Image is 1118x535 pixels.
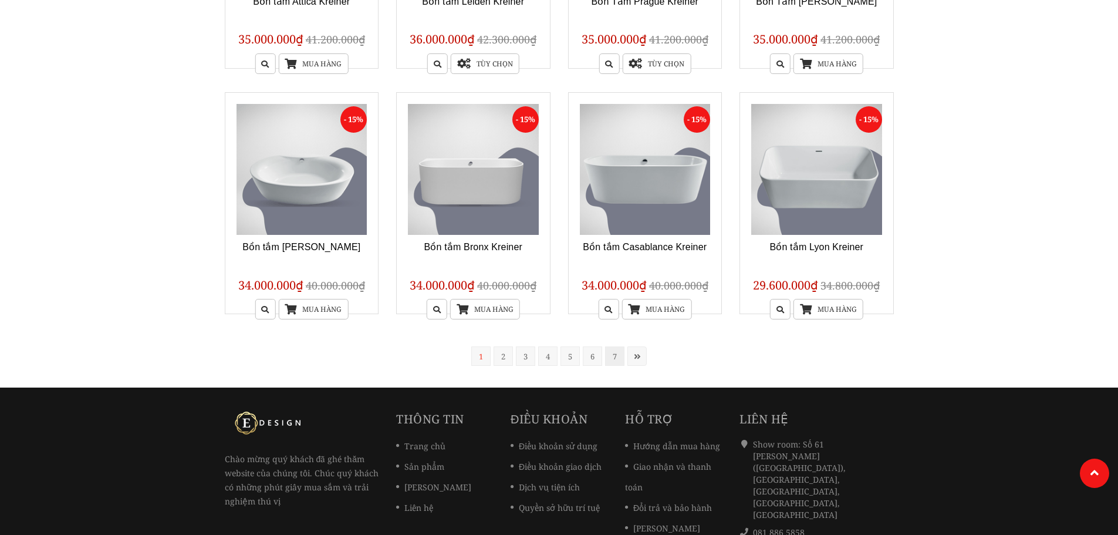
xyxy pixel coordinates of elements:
span: 41.200.000₫ [306,32,365,46]
span: 34.000.000₫ [582,277,647,293]
a: 3 [516,346,535,366]
a: Đổi trả và bảo hành [625,502,712,513]
span: - 15% [856,106,882,133]
a: Giao nhận và thanh toán [625,461,711,493]
span: 29.600.000₫ [753,277,818,293]
span: 42.300.000₫ [477,32,536,46]
a: Liên hệ [396,502,433,513]
span: 40.000.000₫ [306,278,365,292]
a: Hướng dẫn mua hàng [625,440,720,452]
span: 40.000.000₫ [649,278,708,292]
a: Tùy chọn [622,53,691,74]
a: 2 [494,346,513,366]
a: Mua hàng [278,299,348,319]
a: Tùy chọn [451,53,519,74]
a: Bồn tắm [PERSON_NAME] [242,242,360,252]
span: 40.000.000₫ [477,278,536,292]
a: [PERSON_NAME] [625,523,700,534]
a: Điều khoản [511,411,587,427]
span: - 15% [684,106,710,133]
a: 1 [471,346,491,366]
a: Lên đầu trang [1080,459,1109,488]
a: Bồn tắm Bronx Kreiner [424,242,522,252]
span: 41.200.000₫ [820,32,880,46]
a: Thông tin [396,411,464,427]
a: Mua hàng [622,299,691,319]
a: Mua hàng [450,299,520,319]
span: - 15% [340,106,367,133]
span: 34.800.000₫ [820,278,880,292]
span: 35.000.000₫ [753,31,818,47]
a: Mua hàng [793,299,863,319]
a: Sản phẩm [396,461,444,472]
span: 34.000.000₫ [238,277,303,293]
span: Liên hệ [739,411,789,427]
a: Trang chủ [396,440,445,452]
a: Hỗ trợ [625,411,673,427]
a: Quyền sở hữu trí tuệ [511,502,600,513]
span: - 15% [512,106,539,133]
p: Chào mừng quý khách đã ghé thăm website của chúng tôi. Chúc quý khách có những phút giây mua sắm ... [225,411,379,508]
a: Mua hàng [278,53,348,74]
a: 4 [538,346,558,366]
span: 35.000.000₫ [582,31,647,47]
a: [PERSON_NAME] [396,482,471,493]
a: Bồn tắm Lyon Kreiner [769,242,863,252]
a: 7 [605,346,624,366]
span: 36.000.000₫ [410,31,475,47]
a: Bồn tắm Casablance Kreiner [583,242,707,252]
span: 34.000.000₫ [410,277,475,293]
span: 41.200.000₫ [649,32,708,46]
a: Dịch vụ tiện ích [511,482,580,493]
img: logo Kreiner Germany - Edesign Interior [225,411,313,435]
span: 35.000.000₫ [238,31,303,47]
a: 6 [583,346,602,366]
a: Điều khoản giao dịch [511,461,602,472]
span: Show room: Số 61 [PERSON_NAME] ([GEOGRAPHIC_DATA]), [GEOGRAPHIC_DATA], [GEOGRAPHIC_DATA], [GEOGRA... [753,439,846,520]
a: Mua hàng [793,53,863,74]
a: Điều khoản sử dụng [511,440,597,452]
a: 5 [560,346,580,366]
